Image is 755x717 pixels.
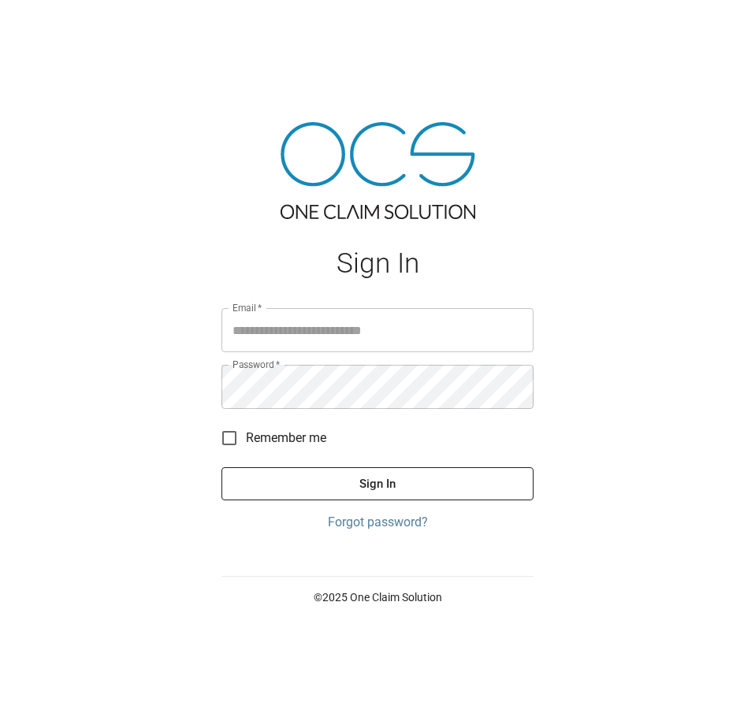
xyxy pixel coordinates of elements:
label: Email [232,301,262,314]
p: © 2025 One Claim Solution [221,589,534,605]
button: Sign In [221,467,534,500]
h1: Sign In [221,247,534,280]
span: Remember me [246,429,326,448]
img: ocs-logo-tra.png [281,122,475,219]
img: ocs-logo-white-transparent.png [19,9,82,41]
label: Password [232,358,280,371]
a: Forgot password? [221,513,534,532]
